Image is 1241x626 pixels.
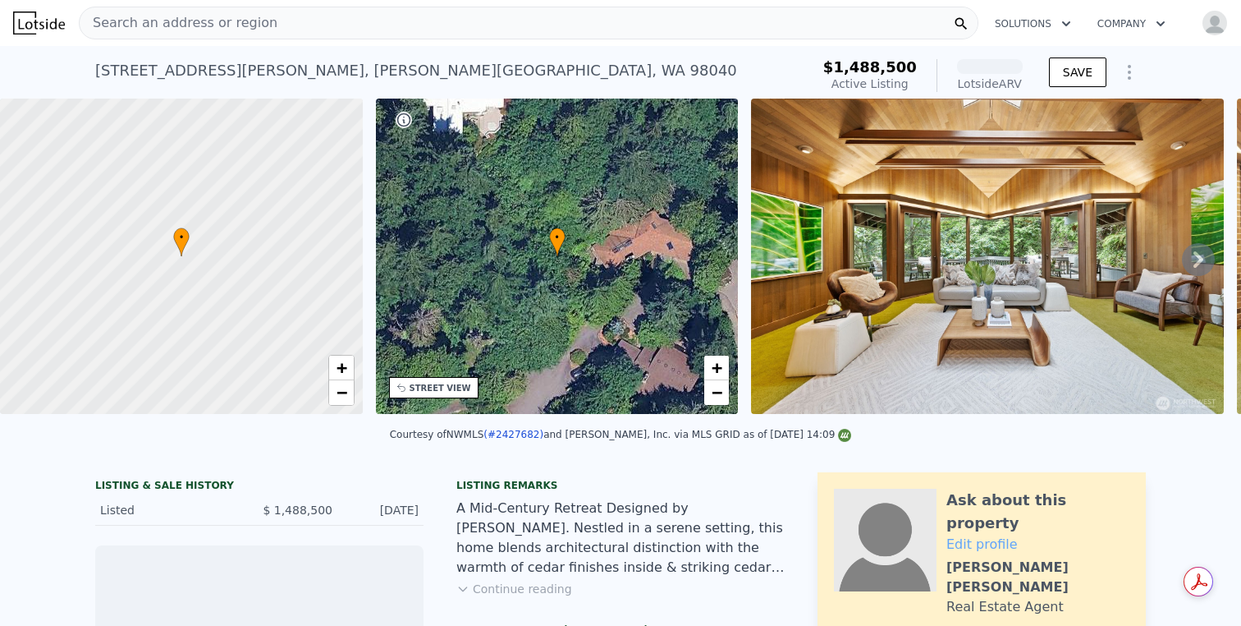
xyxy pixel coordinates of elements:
[831,77,909,90] span: Active Listing
[704,356,729,380] a: Zoom in
[329,380,354,405] a: Zoom out
[549,228,566,256] div: •
[549,230,566,245] span: •
[751,99,1224,414] img: Sale: 167632463 Parcel: 97938246
[390,429,852,440] div: Courtesy of NWMLS and [PERSON_NAME], Inc. via MLS GRID as of [DATE] 14:09
[95,59,737,82] div: [STREET_ADDRESS][PERSON_NAME] , [PERSON_NAME][GEOGRAPHIC_DATA] , WA 98040
[712,357,722,378] span: +
[957,76,1023,92] div: Lotside ARV
[1049,58,1106,87] button: SAVE
[456,499,785,578] div: A Mid-Century Retreat Designed by [PERSON_NAME]. Nestled in a serene setting, this home blends ar...
[173,228,190,256] div: •
[823,58,917,76] span: $1,488,500
[410,382,471,394] div: STREET VIEW
[1084,9,1179,39] button: Company
[336,382,346,403] span: −
[1113,56,1146,89] button: Show Options
[1202,10,1228,36] img: avatar
[483,429,543,440] a: (#2427682)
[456,479,785,492] div: Listing remarks
[100,502,246,518] div: Listed
[946,536,1018,552] a: Edit profile
[838,429,851,442] img: NWMLS Logo
[80,13,277,33] span: Search an address or region
[95,479,424,495] div: LISTING & SALE HISTORY
[982,9,1084,39] button: Solutions
[946,597,1064,617] div: Real Estate Agent
[456,581,572,597] button: Continue reading
[13,12,65,35] img: Lotside
[712,382,722,403] span: −
[263,504,332,517] span: $ 1,488,500
[946,558,1129,597] div: [PERSON_NAME] [PERSON_NAME]
[346,502,419,518] div: [DATE]
[329,356,354,380] a: Zoom in
[704,380,729,405] a: Zoom out
[173,230,190,245] span: •
[336,357,346,378] span: +
[946,489,1129,535] div: Ask about this property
